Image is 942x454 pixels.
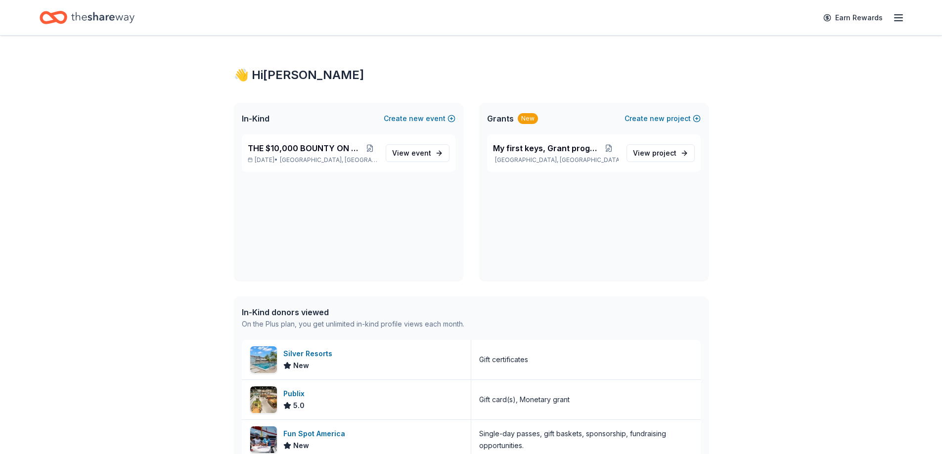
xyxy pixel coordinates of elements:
a: View project [627,144,695,162]
img: Image for Silver Resorts [250,346,277,373]
a: Home [40,6,135,29]
span: new [409,113,424,124]
div: Gift certificates [479,354,528,366]
button: Createnewevent [384,113,455,124]
img: Image for Fun Spot America [250,426,277,453]
div: Fun Spot America [283,428,349,440]
span: 5.0 [293,400,305,412]
span: View [392,147,431,159]
span: event [411,149,431,157]
span: New [293,440,309,452]
img: Image for Publix [250,386,277,413]
div: Single-day passes, gift baskets, sponsorship, fundraising opportunities. [479,428,693,452]
div: In-Kind donors viewed [242,306,464,318]
p: [DATE] • [248,156,378,164]
span: View [633,147,676,159]
span: New [293,360,309,371]
span: [GEOGRAPHIC_DATA], [GEOGRAPHIC_DATA] [280,156,377,164]
span: My first keys, Grant program [493,142,600,154]
span: Grants [487,113,514,124]
span: In-Kind [242,113,269,124]
div: On the Plus plan, you get unlimited in-kind profile views each month. [242,318,464,330]
div: New [518,113,538,124]
div: Gift card(s), Monetary grant [479,394,570,406]
a: View event [386,144,449,162]
button: Createnewproject [625,113,701,124]
div: 👋 Hi [PERSON_NAME] [234,67,709,83]
p: [GEOGRAPHIC_DATA], [GEOGRAPHIC_DATA] [493,156,619,164]
div: Silver Resorts [283,348,336,360]
span: new [650,113,665,124]
span: project [652,149,676,157]
a: Earn Rewards [817,9,889,27]
span: THE $10,000 BOUNTY ON MY TRUCK [248,142,362,154]
div: Publix [283,388,309,400]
